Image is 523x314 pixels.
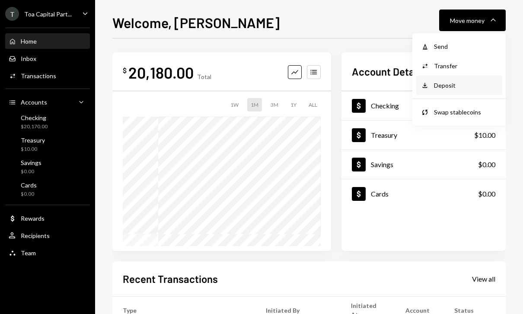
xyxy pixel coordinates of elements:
[305,98,321,111] div: ALL
[450,16,485,25] div: Move money
[5,134,90,155] a: Treasury$10.00
[247,98,262,111] div: 1M
[21,123,48,130] div: $20,170.00
[371,190,389,198] div: Cards
[5,179,90,200] a: Cards$0.00
[267,98,282,111] div: 3M
[5,7,19,21] div: T
[21,232,50,239] div: Recipients
[21,136,45,144] div: Treasury
[371,101,399,110] div: Checking
[371,131,397,139] div: Treasury
[341,150,506,179] a: Savings$0.00
[24,10,72,18] div: Toa Capital Part...
[5,228,90,243] a: Recipients
[478,159,495,170] div: $0.00
[21,98,47,106] div: Accounts
[21,114,48,121] div: Checking
[5,33,90,49] a: Home
[128,63,194,82] div: 20,180.00
[341,91,506,120] a: Checking$20,170.00
[352,64,425,79] h2: Account Details
[434,61,497,70] div: Transfer
[21,72,56,79] div: Transactions
[5,156,90,177] a: Savings$0.00
[5,51,90,66] a: Inbox
[5,210,90,226] a: Rewards
[21,181,37,189] div: Cards
[474,130,495,140] div: $10.00
[21,190,37,198] div: $0.00
[439,10,506,31] button: Move money
[112,14,280,31] h1: Welcome, [PERSON_NAME]
[341,121,506,149] a: Treasury$10.00
[227,98,242,111] div: 1W
[21,215,45,222] div: Rewards
[123,272,218,286] h2: Recent Transactions
[341,179,506,208] a: Cards$0.00
[472,275,495,283] div: View all
[197,73,211,80] div: Total
[21,168,41,175] div: $0.00
[472,274,495,283] a: View all
[21,55,36,62] div: Inbox
[434,81,497,90] div: Deposit
[5,111,90,132] a: Checking$20,170.00
[21,249,36,257] div: Team
[287,98,300,111] div: 1Y
[371,160,393,168] div: Savings
[5,68,90,83] a: Transactions
[21,159,41,166] div: Savings
[478,189,495,199] div: $0.00
[21,38,37,45] div: Home
[123,66,127,75] div: $
[434,42,497,51] div: Send
[21,146,45,153] div: $10.00
[5,245,90,260] a: Team
[434,108,497,117] div: Swap stablecoins
[5,94,90,110] a: Accounts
